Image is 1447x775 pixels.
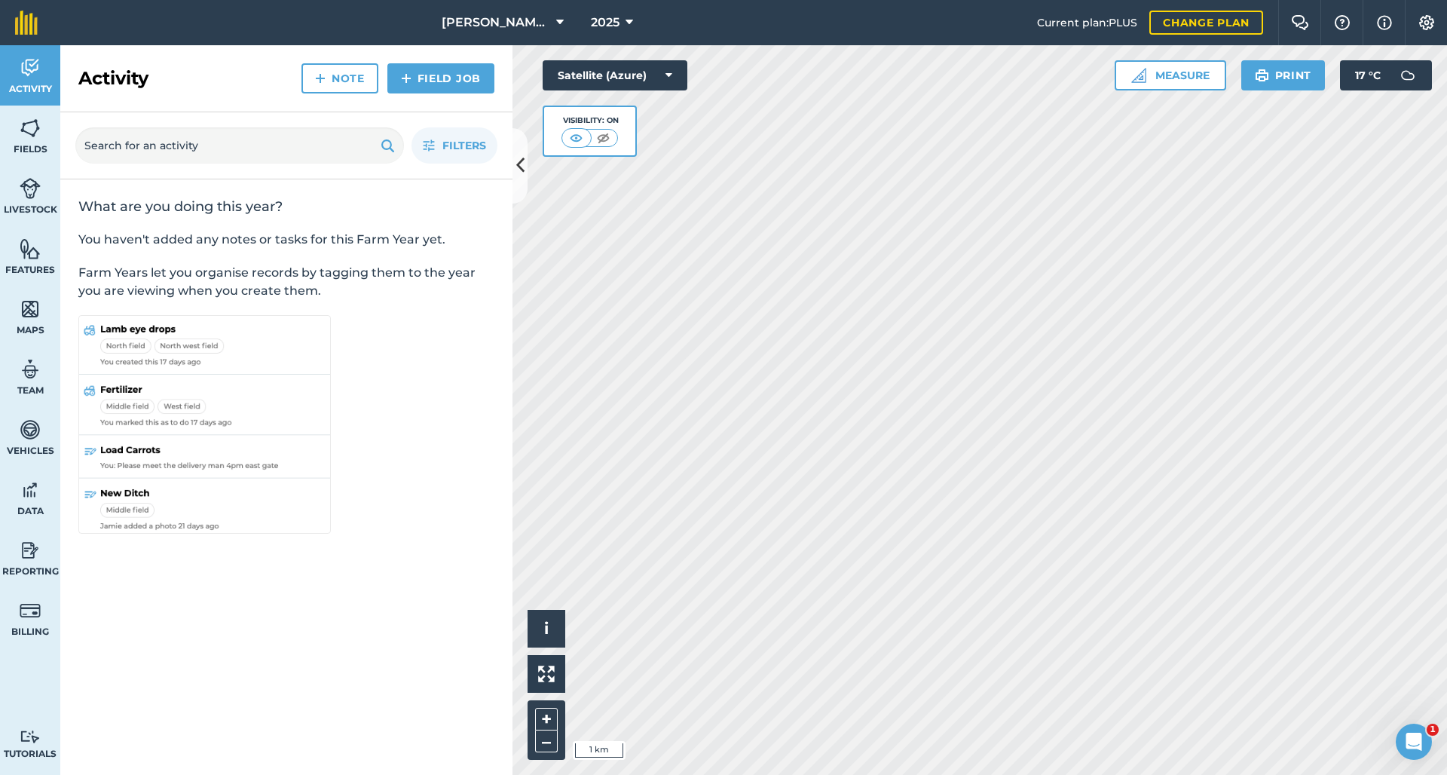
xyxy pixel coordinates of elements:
span: [PERSON_NAME] Cross [442,14,550,32]
a: Note [301,63,378,93]
img: svg+xml;base64,PHN2ZyB4bWxucz0iaHR0cDovL3d3dy53My5vcmcvMjAwMC9zdmciIHdpZHRoPSI1MCIgaGVpZ2h0PSI0MC... [567,130,586,146]
h2: Activity [78,66,148,90]
img: A cog icon [1418,15,1436,30]
img: svg+xml;base64,PD94bWwgdmVyc2lvbj0iMS4wIiBlbmNvZGluZz0idXRmLTgiPz4KPCEtLSBHZW5lcmF0b3I6IEFkb2JlIE... [20,358,41,381]
span: i [544,619,549,638]
span: 2025 [591,14,619,32]
img: svg+xml;base64,PHN2ZyB4bWxucz0iaHR0cDovL3d3dy53My5vcmcvMjAwMC9zdmciIHdpZHRoPSIxOSIgaGVpZ2h0PSIyNC... [1255,66,1269,84]
img: svg+xml;base64,PHN2ZyB4bWxucz0iaHR0cDovL3d3dy53My5vcmcvMjAwMC9zdmciIHdpZHRoPSIxNCIgaGVpZ2h0PSIyNC... [401,69,411,87]
img: svg+xml;base64,PD94bWwgdmVyc2lvbj0iMS4wIiBlbmNvZGluZz0idXRmLTgiPz4KPCEtLSBHZW5lcmF0b3I6IEFkb2JlIE... [20,599,41,622]
img: Four arrows, one pointing top left, one top right, one bottom right and the last bottom left [538,666,555,682]
img: svg+xml;base64,PD94bWwgdmVyc2lvbj0iMS4wIiBlbmNvZGluZz0idXRmLTgiPz4KPCEtLSBHZW5lcmF0b3I6IEFkb2JlIE... [20,479,41,501]
button: – [535,731,558,752]
img: svg+xml;base64,PD94bWwgdmVyc2lvbj0iMS4wIiBlbmNvZGluZz0idXRmLTgiPz4KPCEtLSBHZW5lcmF0b3I6IEFkb2JlIE... [20,418,41,441]
a: Field Job [387,63,494,93]
img: svg+xml;base64,PHN2ZyB4bWxucz0iaHR0cDovL3d3dy53My5vcmcvMjAwMC9zdmciIHdpZHRoPSIxOSIgaGVpZ2h0PSIyNC... [381,136,395,155]
img: svg+xml;base64,PHN2ZyB4bWxucz0iaHR0cDovL3d3dy53My5vcmcvMjAwMC9zdmciIHdpZHRoPSI1NiIgaGVpZ2h0PSI2MC... [20,117,41,139]
span: Filters [442,137,486,154]
img: svg+xml;base64,PHN2ZyB4bWxucz0iaHR0cDovL3d3dy53My5vcmcvMjAwMC9zdmciIHdpZHRoPSIxNCIgaGVpZ2h0PSIyNC... [315,69,326,87]
img: svg+xml;base64,PHN2ZyB4bWxucz0iaHR0cDovL3d3dy53My5vcmcvMjAwMC9zdmciIHdpZHRoPSIxNyIgaGVpZ2h0PSIxNy... [1377,14,1392,32]
img: svg+xml;base64,PD94bWwgdmVyc2lvbj0iMS4wIiBlbmNvZGluZz0idXRmLTgiPz4KPCEtLSBHZW5lcmF0b3I6IEFkb2JlIE... [1393,60,1423,90]
img: fieldmargin Logo [15,11,38,35]
input: Search for an activity [75,127,404,164]
span: 17 ° C [1355,60,1381,90]
button: Measure [1115,60,1226,90]
img: svg+xml;base64,PD94bWwgdmVyc2lvbj0iMS4wIiBlbmNvZGluZz0idXRmLTgiPz4KPCEtLSBHZW5lcmF0b3I6IEFkb2JlIE... [20,57,41,79]
img: Two speech bubbles overlapping with the left bubble in the forefront [1291,15,1309,30]
img: svg+xml;base64,PD94bWwgdmVyc2lvbj0iMS4wIiBlbmNvZGluZz0idXRmLTgiPz4KPCEtLSBHZW5lcmF0b3I6IEFkb2JlIE... [20,177,41,200]
img: svg+xml;base64,PD94bWwgdmVyc2lvbj0iMS4wIiBlbmNvZGluZz0idXRmLTgiPz4KPCEtLSBHZW5lcmF0b3I6IEFkb2JlIE... [20,730,41,744]
span: Current plan : PLUS [1037,14,1137,31]
div: Visibility: On [561,115,619,127]
p: Farm Years let you organise records by tagging them to the year you are viewing when you create t... [78,264,494,300]
span: 1 [1427,724,1439,736]
a: Change plan [1149,11,1263,35]
button: + [535,708,558,731]
img: Ruler icon [1131,68,1146,83]
img: svg+xml;base64,PHN2ZyB4bWxucz0iaHR0cDovL3d3dy53My5vcmcvMjAwMC9zdmciIHdpZHRoPSI1MCIgaGVpZ2h0PSI0MC... [594,130,613,146]
h2: What are you doing this year? [78,198,494,216]
img: A question mark icon [1333,15,1351,30]
button: 17 °C [1340,60,1432,90]
button: Satellite (Azure) [543,60,687,90]
button: i [528,610,565,648]
img: svg+xml;base64,PD94bWwgdmVyc2lvbj0iMS4wIiBlbmNvZGluZz0idXRmLTgiPz4KPCEtLSBHZW5lcmF0b3I6IEFkb2JlIE... [20,539,41,562]
iframe: Intercom live chat [1396,724,1432,760]
button: Filters [411,127,497,164]
p: You haven't added any notes or tasks for this Farm Year yet. [78,231,494,249]
button: Print [1241,60,1326,90]
img: svg+xml;base64,PHN2ZyB4bWxucz0iaHR0cDovL3d3dy53My5vcmcvMjAwMC9zdmciIHdpZHRoPSI1NiIgaGVpZ2h0PSI2MC... [20,237,41,260]
img: svg+xml;base64,PHN2ZyB4bWxucz0iaHR0cDovL3d3dy53My5vcmcvMjAwMC9zdmciIHdpZHRoPSI1NiIgaGVpZ2h0PSI2MC... [20,298,41,320]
